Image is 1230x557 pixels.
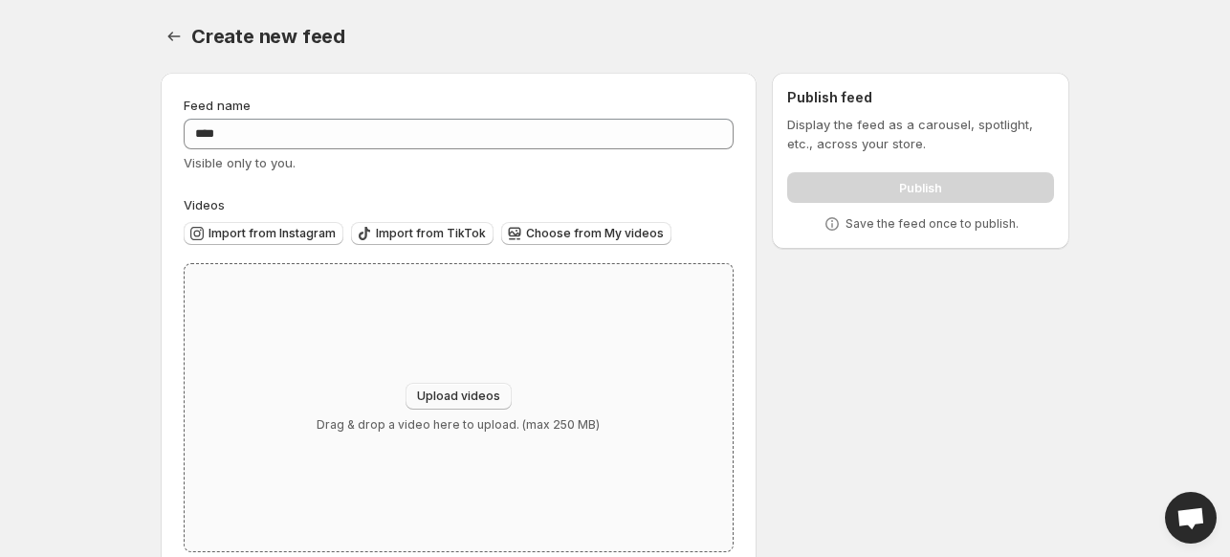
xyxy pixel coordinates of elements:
[351,222,494,245] button: Import from TikTok
[184,222,343,245] button: Import from Instagram
[184,98,251,113] span: Feed name
[161,23,187,50] button: Settings
[417,389,500,404] span: Upload videos
[787,115,1054,153] p: Display the feed as a carousel, spotlight, etc., across your store.
[184,197,225,212] span: Videos
[526,226,664,241] span: Choose from My videos
[376,226,486,241] span: Import from TikTok
[1165,492,1217,544] div: Open chat
[184,155,296,170] span: Visible only to you.
[317,417,600,433] p: Drag & drop a video here to upload. (max 250 MB)
[191,25,345,48] span: Create new feed
[209,226,336,241] span: Import from Instagram
[406,383,512,410] button: Upload videos
[501,222,671,245] button: Choose from My videos
[787,88,1054,107] h2: Publish feed
[846,216,1019,232] p: Save the feed once to publish.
